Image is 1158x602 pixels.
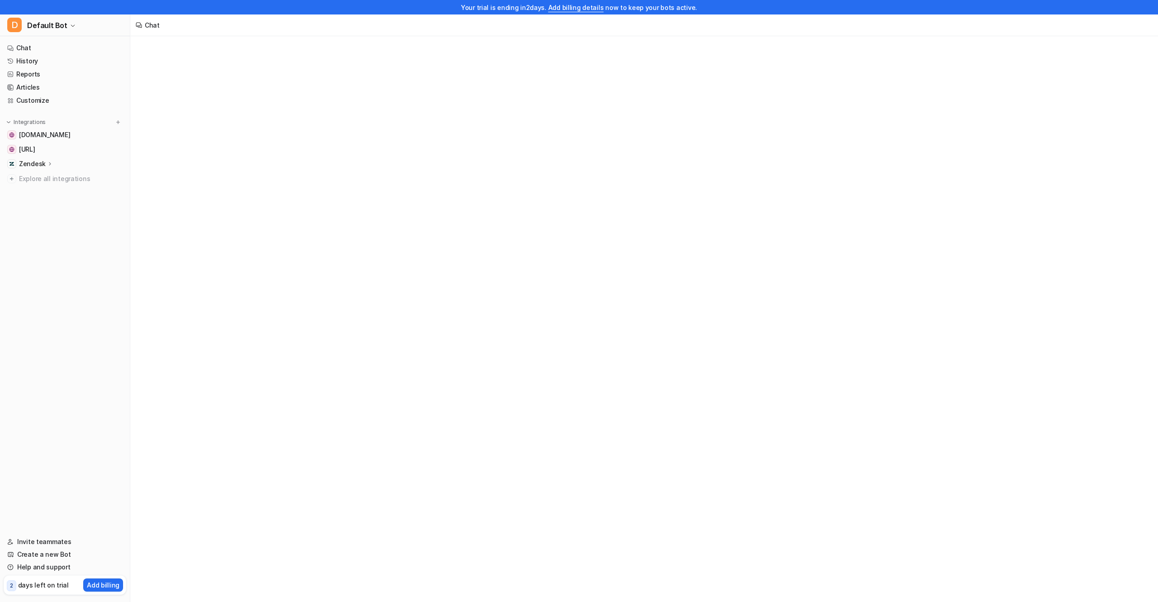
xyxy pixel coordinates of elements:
a: Help and support [4,561,126,573]
p: days left on trial [18,580,69,590]
img: dashboard.eesel.ai [9,147,14,152]
p: Integrations [14,119,46,126]
a: dashboard.eesel.ai[URL] [4,143,126,156]
a: Chat [4,42,126,54]
span: Default Bot [27,19,67,32]
img: help.luigisbox.com [9,132,14,138]
a: Explore all integrations [4,172,126,185]
span: D [7,18,22,32]
a: Reports [4,68,126,81]
p: Add billing [87,580,119,590]
img: Zendesk [9,161,14,167]
button: Add billing [83,578,123,592]
span: Explore all integrations [19,172,123,186]
a: Create a new Bot [4,548,126,561]
img: expand menu [5,119,12,125]
a: Invite teammates [4,535,126,548]
p: 2 [10,582,13,590]
p: Zendesk [19,159,46,168]
a: Add billing details [548,4,604,11]
img: explore all integrations [7,174,16,183]
a: Articles [4,81,126,94]
a: help.luigisbox.com[DOMAIN_NAME] [4,129,126,141]
div: Chat [145,20,160,30]
span: [DOMAIN_NAME] [19,130,70,139]
img: menu_add.svg [115,119,121,125]
button: Integrations [4,118,48,127]
a: Customize [4,94,126,107]
span: [URL] [19,145,35,154]
a: History [4,55,126,67]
